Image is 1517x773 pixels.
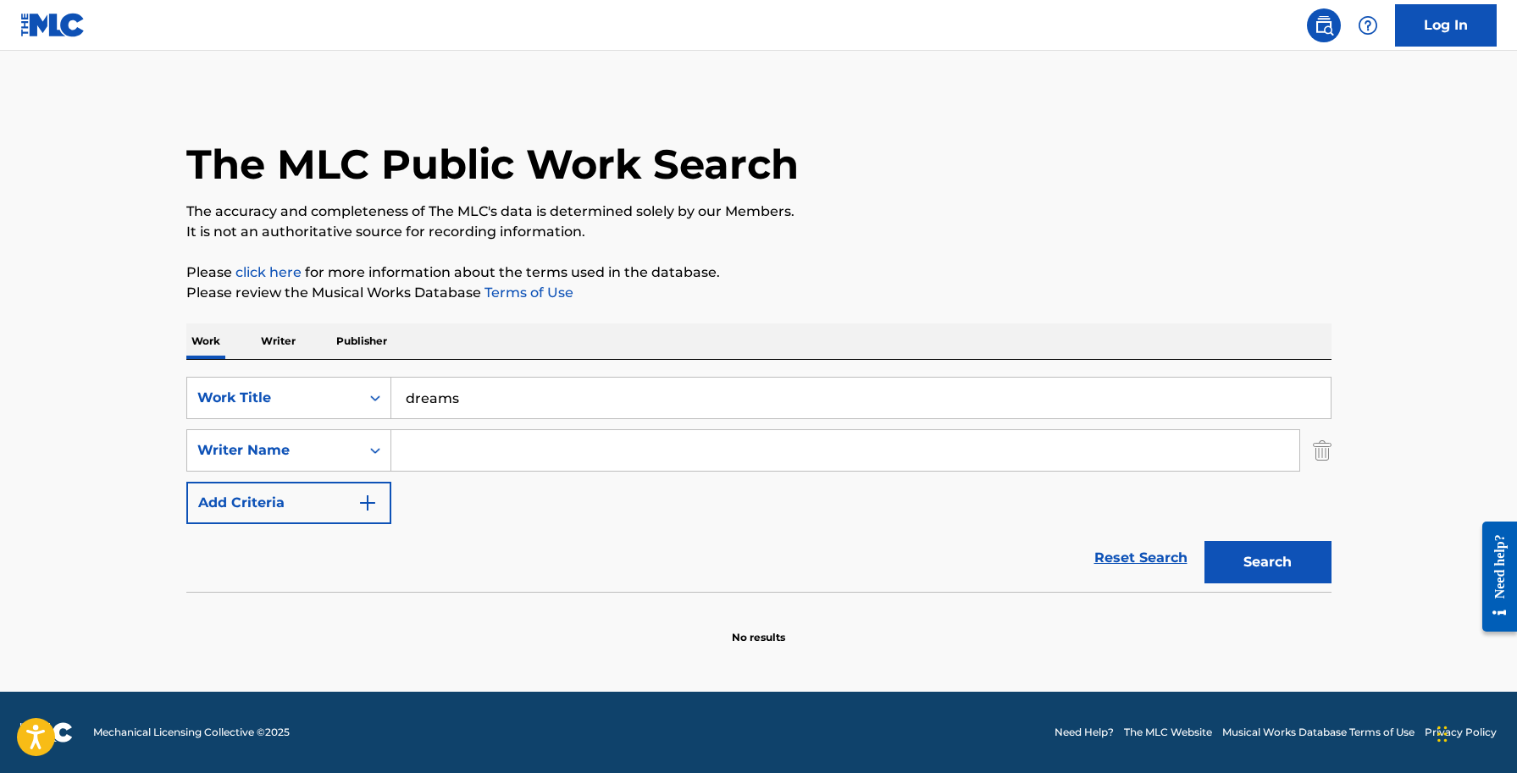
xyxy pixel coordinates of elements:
[186,377,1332,592] form: Search Form
[256,323,301,359] p: Writer
[331,323,392,359] p: Publisher
[186,323,225,359] p: Work
[1086,539,1196,577] a: Reset Search
[235,264,302,280] a: click here
[1432,692,1517,773] iframe: Chat Widget
[186,139,799,190] h1: The MLC Public Work Search
[186,202,1332,222] p: The accuracy and completeness of The MLC's data is determined solely by our Members.
[1425,725,1497,740] a: Privacy Policy
[1313,429,1332,472] img: Delete Criterion
[1358,15,1378,36] img: help
[1307,8,1341,42] a: Public Search
[20,722,73,743] img: logo
[1222,725,1415,740] a: Musical Works Database Terms of Use
[732,610,785,645] p: No results
[481,284,573,301] a: Terms of Use
[1314,15,1334,36] img: search
[1351,8,1385,42] div: Help
[197,388,350,408] div: Work Title
[1395,4,1497,47] a: Log In
[1204,541,1332,583] button: Search
[20,13,86,37] img: MLC Logo
[197,440,350,461] div: Writer Name
[186,222,1332,242] p: It is not an authoritative source for recording information.
[1055,725,1114,740] a: Need Help?
[186,482,391,524] button: Add Criteria
[1470,509,1517,645] iframe: Resource Center
[93,725,290,740] span: Mechanical Licensing Collective © 2025
[186,262,1332,283] p: Please for more information about the terms used in the database.
[1124,725,1212,740] a: The MLC Website
[1437,709,1448,759] div: Drag
[186,283,1332,303] p: Please review the Musical Works Database
[357,493,378,513] img: 9d2ae6d4665cec9f34b9.svg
